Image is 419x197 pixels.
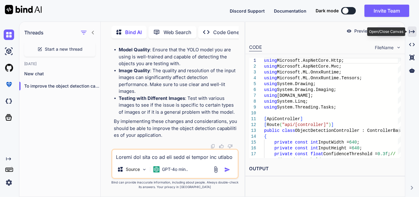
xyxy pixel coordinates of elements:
[210,144,215,149] img: copy
[275,146,293,151] span: private
[249,122,256,128] div: 12
[277,64,341,69] span: Microsoft.AspNetCore.Mvc;
[264,116,267,121] span: [
[219,144,224,149] img: like
[249,116,256,122] div: 11
[249,93,256,99] div: 7
[323,152,377,156] span: ConfidenceThreshold =
[119,68,150,73] strong: Image Quality
[264,58,277,63] span: using
[367,27,405,36] div: Open/Close Canvas
[388,152,390,156] span: ;
[354,28,371,34] p: Preview
[318,140,349,145] span: InputWidth =
[24,83,100,89] p: To improve the object detection capabili...
[264,122,267,127] span: [
[378,152,388,156] span: 0.3f
[310,146,318,151] span: int
[267,122,279,127] span: Route
[264,128,279,133] span: public
[4,46,14,57] img: ai-studio
[249,128,256,134] div: 13
[267,116,300,121] span: ApiController
[249,58,256,64] div: 1
[264,81,277,86] span: using
[249,64,256,69] div: 2
[45,46,83,52] span: Start a new thread
[264,105,277,110] span: using
[249,140,256,145] div: 15
[364,5,409,17] button: Invite Team
[274,8,306,14] button: Documentation
[249,104,256,110] div: 9
[119,95,237,116] li: : Test with various images to see if the issue is specific to certain types of images or if it is...
[245,162,405,176] h2: OUTPUT
[24,71,100,77] p: New chat
[295,146,308,151] span: const
[275,152,293,156] span: private
[142,167,147,172] img: Pick Models
[264,134,267,139] span: {
[4,30,14,40] img: chat
[357,140,359,145] span: ;
[162,166,188,172] p: GPT-4o min..
[310,152,323,156] span: float
[277,76,362,81] span: Microsoft.ML.OnnxRuntime.Tensors;
[119,67,237,95] li: : The quality and resolution of the input images can significantly affect detection performance. ...
[249,87,256,93] div: 6
[279,122,282,127] span: (
[282,128,295,133] span: class
[249,110,256,116] div: 10
[318,146,352,151] span: InputHeight =
[5,5,42,14] img: Bind AI
[359,146,362,151] span: ;
[274,8,306,14] span: Documentation
[264,99,277,104] span: using
[277,70,341,75] span: Microsoft.ML.OnnxRuntime;
[212,166,219,173] img: attachment
[375,45,394,51] span: FileName
[4,79,14,90] img: premium
[230,8,265,14] span: Discord Support
[249,134,256,140] div: 14
[153,166,160,172] img: GPT-4o mini
[249,99,256,104] div: 8
[111,180,239,189] p: Bind can provide inaccurate information, including about people. Always double-check its answers....
[264,64,277,69] span: using
[277,81,316,86] span: System.Drawing;
[277,93,313,98] span: [DOMAIN_NAME];
[316,8,339,14] span: Dark mode
[249,75,256,81] div: 4
[264,70,277,75] span: using
[228,144,233,149] img: dislike
[275,140,293,145] span: private
[295,152,308,156] span: const
[249,44,262,51] div: CODE
[249,69,256,75] div: 3
[300,116,303,121] span: ]
[19,61,100,66] h2: [DATE]
[352,146,359,151] span: 640
[295,128,403,133] span: ObjectDetectionController : ControllerBase
[230,8,265,14] button: Discord Support
[277,58,344,63] span: Microsoft.AspNetCore.Http;
[349,140,357,145] span: 640
[264,76,277,81] span: using
[331,122,333,127] span: ]
[213,29,250,36] p: Code Generator
[119,95,185,101] strong: Testing with Different Images
[249,81,256,87] div: 5
[282,122,329,127] span: "api/[controller]"
[310,140,318,145] span: int
[119,46,237,67] li: : Ensure that the YOLO model you are using is well-trained and capable of detecting the objects y...
[277,87,336,92] span: System.Drawing.Imaging;
[224,167,230,173] img: icon
[163,29,191,36] p: Web Search
[329,122,331,127] span: )
[264,93,277,98] span: using
[396,45,401,50] img: chevron down
[249,145,256,151] div: 16
[277,99,308,104] span: System.Linq;
[249,151,256,157] div: 17
[119,47,150,53] strong: Model Quality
